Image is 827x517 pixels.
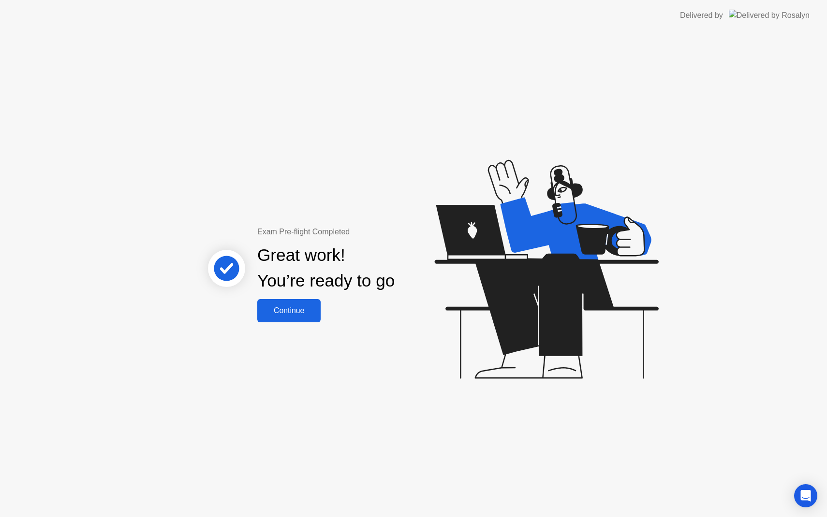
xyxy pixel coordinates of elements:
[794,484,817,507] div: Open Intercom Messenger
[257,299,321,322] button: Continue
[680,10,723,21] div: Delivered by
[729,10,810,21] img: Delivered by Rosalyn
[257,243,395,294] div: Great work! You’re ready to go
[260,306,318,315] div: Continue
[257,226,457,238] div: Exam Pre-flight Completed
